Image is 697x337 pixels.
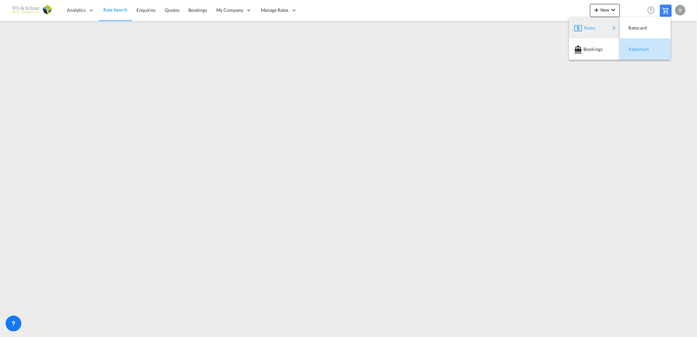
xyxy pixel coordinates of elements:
div: Bookings [574,41,615,57]
span: Ratesheet [628,43,636,56]
span: Rates [584,21,592,34]
div: Ratesheet [625,41,665,57]
div: Ratecard [625,20,665,36]
md-icon: icon-chevron-right [610,24,618,32]
button: Bookings [569,38,620,60]
span: Ratecard [628,21,636,34]
span: Bookings [583,43,591,56]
